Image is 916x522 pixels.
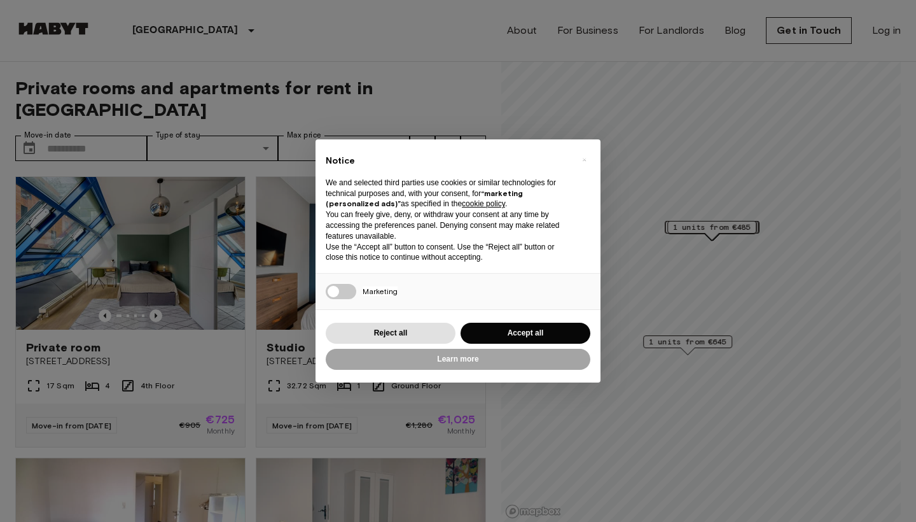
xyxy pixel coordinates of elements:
button: Learn more [326,349,590,370]
span: × [582,152,586,167]
a: cookie policy [462,199,505,208]
button: Close this notice [574,150,594,170]
p: You can freely give, deny, or withdraw your consent at any time by accessing the preferences pane... [326,209,570,241]
strong: “marketing (personalized ads)” [326,188,523,209]
p: We and selected third parties use cookies or similar technologies for technical purposes and, wit... [326,178,570,209]
h2: Notice [326,155,570,167]
button: Accept all [461,323,590,344]
button: Reject all [326,323,455,344]
p: Use the “Accept all” button to consent. Use the “Reject all” button or close this notice to conti... [326,242,570,264]
span: Marketing [363,286,398,296]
